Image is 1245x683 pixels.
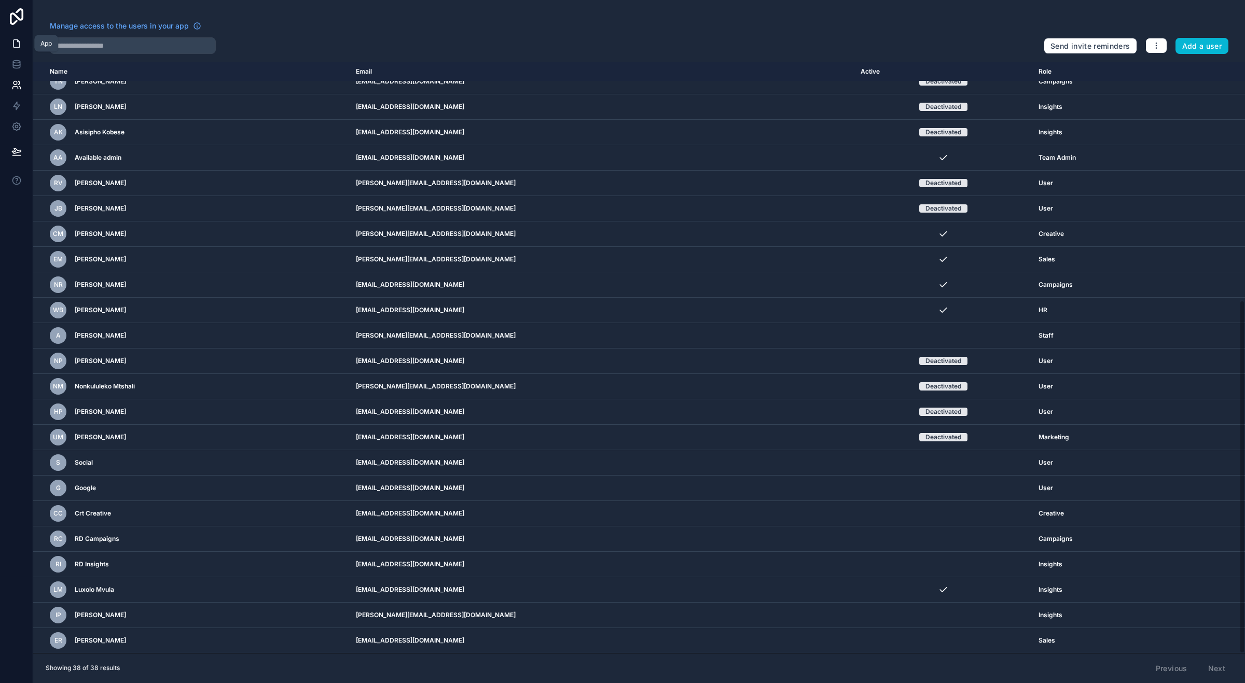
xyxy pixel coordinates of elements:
div: Deactivated [925,179,961,187]
div: Deactivated [925,433,961,441]
span: User [1039,204,1053,213]
td: [PERSON_NAME][EMAIL_ADDRESS][DOMAIN_NAME] [350,171,854,196]
td: [PERSON_NAME][EMAIL_ADDRESS][DOMAIN_NAME] [350,603,854,628]
th: Name [33,62,350,81]
span: Insights [1039,128,1062,136]
span: WB [53,306,63,314]
span: User [1039,458,1053,467]
td: [PERSON_NAME][EMAIL_ADDRESS][DOMAIN_NAME] [350,247,854,272]
span: [PERSON_NAME] [75,179,126,187]
td: [EMAIL_ADDRESS][DOMAIN_NAME] [350,94,854,120]
span: Sales [1039,636,1055,645]
span: [PERSON_NAME] [75,331,126,340]
span: Crt Creative [75,509,111,518]
span: Campaigns [1039,77,1073,86]
span: [PERSON_NAME] [75,230,126,238]
span: Aa [53,154,63,162]
td: [EMAIL_ADDRESS][DOMAIN_NAME] [350,69,854,94]
td: [EMAIL_ADDRESS][DOMAIN_NAME] [350,145,854,171]
span: Social [75,458,93,467]
span: EM [53,255,63,263]
td: [EMAIL_ADDRESS][DOMAIN_NAME] [350,349,854,374]
th: Role [1032,62,1178,81]
span: Luxolo Mvula [75,586,114,594]
span: RD Campaigns [75,535,119,543]
td: [EMAIL_ADDRESS][DOMAIN_NAME] [350,501,854,526]
td: [EMAIL_ADDRESS][DOMAIN_NAME] [350,577,854,603]
span: Nonkululeko Mtshali [75,382,135,391]
span: [PERSON_NAME] [75,103,126,111]
span: User [1039,179,1053,187]
span: NR [54,281,63,289]
span: TN [54,77,63,86]
span: NP [54,357,63,365]
span: Asisipho Kobese [75,128,125,136]
span: UM [53,433,63,441]
span: User [1039,484,1053,492]
span: IP [56,611,61,619]
div: Deactivated [925,103,961,111]
td: [EMAIL_ADDRESS][DOMAIN_NAME] [350,298,854,323]
span: Staff [1039,331,1054,340]
span: Team Admin [1039,154,1076,162]
div: Deactivated [925,357,961,365]
span: LM [53,586,63,594]
span: RC [54,535,63,543]
span: NM [53,382,63,391]
div: Deactivated [925,128,961,136]
span: [PERSON_NAME] [75,204,126,213]
span: [PERSON_NAME] [75,408,126,416]
span: LN [54,103,62,111]
span: [PERSON_NAME] [75,636,126,645]
td: [EMAIL_ADDRESS][DOMAIN_NAME] [350,552,854,577]
span: RI [56,560,61,568]
td: [EMAIL_ADDRESS][DOMAIN_NAME] [350,450,854,476]
span: User [1039,408,1053,416]
div: Deactivated [925,408,961,416]
span: Available admin [75,154,121,162]
span: CC [53,509,63,518]
span: Insights [1039,560,1062,568]
span: JB [54,204,62,213]
span: RD Insights [75,560,109,568]
td: [EMAIL_ADDRESS][DOMAIN_NAME] [350,526,854,552]
th: Email [350,62,854,81]
span: Campaigns [1039,281,1073,289]
div: scrollable content [33,62,1245,653]
span: User [1039,357,1053,365]
span: ER [54,636,62,645]
span: [PERSON_NAME] [75,357,126,365]
button: Add a user [1175,38,1229,54]
span: Insights [1039,103,1062,111]
span: [PERSON_NAME] [75,433,126,441]
button: Send invite reminders [1044,38,1137,54]
span: S [56,458,60,467]
span: RV [54,179,63,187]
div: Deactivated [925,382,961,391]
th: Active [854,62,1032,81]
div: App [40,39,52,48]
td: [PERSON_NAME][EMAIL_ADDRESS][DOMAIN_NAME] [350,323,854,349]
span: G [56,484,61,492]
div: Deactivated [925,204,961,213]
span: Google [75,484,96,492]
td: [PERSON_NAME][EMAIL_ADDRESS][DOMAIN_NAME] [350,196,854,221]
span: Campaigns [1039,535,1073,543]
span: [PERSON_NAME] [75,306,126,314]
td: [EMAIL_ADDRESS][DOMAIN_NAME] [350,628,854,653]
td: [EMAIL_ADDRESS][DOMAIN_NAME] [350,272,854,298]
td: [EMAIL_ADDRESS][DOMAIN_NAME] [350,476,854,501]
span: A [56,331,61,340]
td: [EMAIL_ADDRESS][DOMAIN_NAME] [350,399,854,425]
span: Creative [1039,509,1064,518]
div: Deactivated [925,77,961,86]
td: [EMAIL_ADDRESS][DOMAIN_NAME] [350,120,854,145]
td: [EMAIL_ADDRESS][DOMAIN_NAME] [350,425,854,450]
span: [PERSON_NAME] [75,611,126,619]
span: Creative [1039,230,1064,238]
span: Manage access to the users in your app [50,21,189,31]
span: AK [54,128,63,136]
span: HR [1039,306,1047,314]
span: CM [53,230,63,238]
